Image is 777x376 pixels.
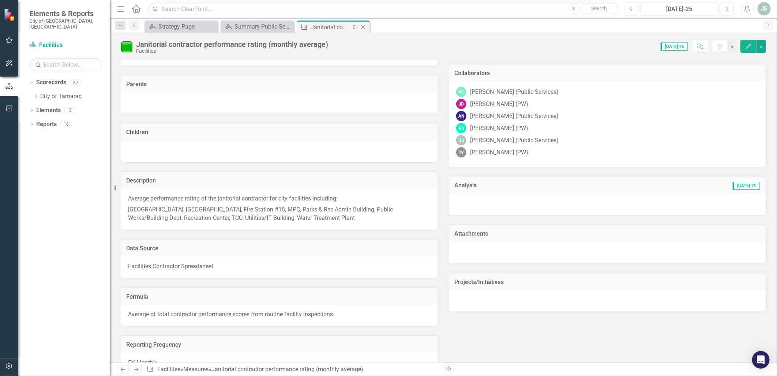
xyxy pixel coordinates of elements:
a: Reports [36,120,57,129]
h3: Description [126,177,432,184]
small: City of [GEOGRAPHIC_DATA], [GEOGRAPHIC_DATA] [29,18,102,30]
img: ClearPoint Strategy [4,8,16,21]
div: [PERSON_NAME] (PW) [470,100,528,108]
span: Search [591,5,607,11]
button: JS [758,2,771,15]
div: Open Intercom Messenger [752,351,770,369]
div: Strategy Page [158,22,216,31]
span: Average of total contractor performance scores from routine facility inspections [128,311,333,318]
div: [DATE]-25 [643,5,716,14]
div: JS [456,135,466,145]
a: Elements [36,106,61,115]
a: Facilities [157,366,180,373]
h3: Projects/Initiatives [454,279,761,285]
div: TV [456,147,466,158]
div: » » [147,365,438,374]
div: [PERSON_NAME] (PW) [470,124,528,133]
div: [PERSON_NAME] (PW) [470,148,528,157]
h3: Formula [126,294,432,300]
h3: Attachments [454,231,761,237]
div: Janitorial contractor performance rating (monthly average) [311,23,350,32]
p: Average performance rating of the janitorial contractor for city facilities including: [128,195,431,204]
p: [GEOGRAPHIC_DATA], [GEOGRAPHIC_DATA], Fire Station #15, MPC, Parks & Rec Admin Building, Public W... [128,204,431,222]
h3: Data Source [126,245,432,252]
a: Summary Public Services/Facility Management - Program Description (5040) [222,22,292,31]
div: RS [456,123,466,133]
div: FY Monthly [121,353,438,375]
a: Facilities [29,41,102,49]
span: [DATE]-25 [661,43,688,51]
div: AN [456,111,466,121]
a: Strategy Page [146,22,216,31]
h3: Analysis [454,182,591,189]
div: VC [456,87,466,97]
input: Search ClearPoint... [148,3,619,15]
div: Janitorial contractor performance rating (monthly average) [211,366,363,373]
div: [PERSON_NAME] (Public Services) [470,136,559,145]
div: [PERSON_NAME] (Public Services) [470,88,559,96]
a: Scorecards [36,78,66,87]
div: 5 [64,107,76,114]
div: Summary Public Services/Facility Management - Program Description (5040) [234,22,292,31]
span: [DATE]-25 [733,182,760,190]
input: Search Below... [29,58,102,71]
div: 87 [70,80,82,86]
div: JD [456,99,466,109]
a: Measures [183,366,209,373]
span: Elements & Reports [29,9,102,18]
h3: Reporting Frequency [126,342,432,348]
div: Janitorial contractor performance rating (monthly average) [136,40,328,48]
button: Search [581,4,618,14]
h3: Collaborators [454,70,761,77]
div: Facilities [136,48,328,54]
h3: Parents [126,81,432,88]
span: Facilities Contractor Spreadsheet [128,263,213,270]
a: City of Tamarac [40,92,110,101]
div: 16 [60,121,72,128]
img: Meets or exceeds target [121,41,132,52]
h3: Children [126,129,432,136]
div: [PERSON_NAME] (Public Services) [470,112,559,121]
button: [DATE]-25 [641,2,718,15]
